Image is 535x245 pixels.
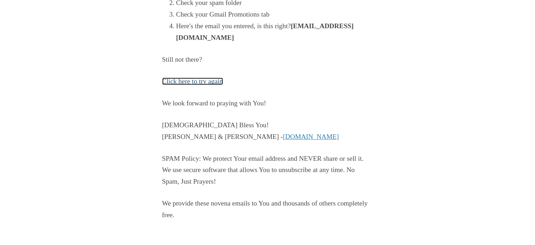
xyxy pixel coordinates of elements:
[162,54,373,66] p: Still not there?
[176,20,373,44] li: Here's the email you entered, is this right?
[162,120,373,143] p: [DEMOGRAPHIC_DATA] Bless You! [PERSON_NAME] & [PERSON_NAME] -
[162,78,223,85] a: Click here to try again
[162,98,373,109] p: We look forward to praying with You!
[162,198,373,221] p: We provide these novena emails to You and thousands of others completely free.
[176,9,373,20] li: Check your Gmail Promotions tab
[283,133,339,140] a: [DOMAIN_NAME]
[162,153,373,188] p: SPAM Policy: We protect Your email address and NEVER share or sell it. We use secure software tha...
[176,22,354,41] strong: [EMAIL_ADDRESS][DOMAIN_NAME]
